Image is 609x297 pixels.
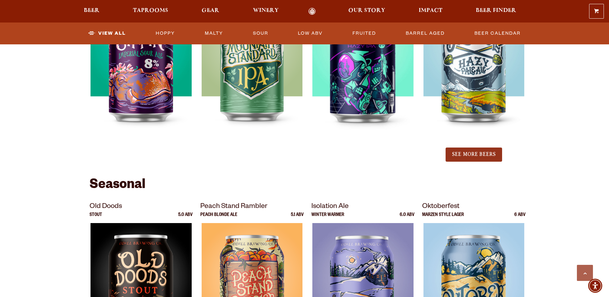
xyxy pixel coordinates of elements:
[400,213,414,223] p: 6.0 ABV
[419,8,442,13] span: Impact
[414,8,447,15] a: Impact
[153,26,178,41] a: Hoppy
[348,8,385,13] span: Our Story
[588,279,602,293] div: Accessibility Menu
[202,26,226,41] a: Malty
[90,213,102,223] p: Stout
[84,8,100,13] span: Beer
[200,201,304,213] p: Peach Stand Rambler
[250,26,271,41] a: Sour
[249,8,283,15] a: Winery
[311,201,415,213] p: Isolation Ale
[446,148,502,162] button: See More Beers
[80,8,104,15] a: Beer
[422,213,464,223] p: Marzen Style Lager
[90,178,520,194] h2: Seasonal
[86,26,128,41] a: View All
[514,213,526,223] p: 6 ABV
[422,201,526,213] p: Oktoberfest
[197,8,223,15] a: Gear
[300,8,324,15] a: Odell Home
[476,8,516,13] span: Beer Finder
[472,26,523,41] a: Beer Calendar
[350,26,378,41] a: Fruited
[90,201,193,213] p: Old Doods
[295,26,325,41] a: Low ABV
[133,8,168,13] span: Taprooms
[253,8,279,13] span: Winery
[291,213,304,223] p: 5.1 ABV
[178,213,193,223] p: 5.0 ABV
[403,26,447,41] a: Barrel Aged
[344,8,389,15] a: Our Story
[129,8,172,15] a: Taprooms
[200,213,237,223] p: Peach Blonde Ale
[472,8,520,15] a: Beer Finder
[311,213,344,223] p: Winter Warmer
[577,265,593,281] a: Scroll to top
[202,8,219,13] span: Gear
